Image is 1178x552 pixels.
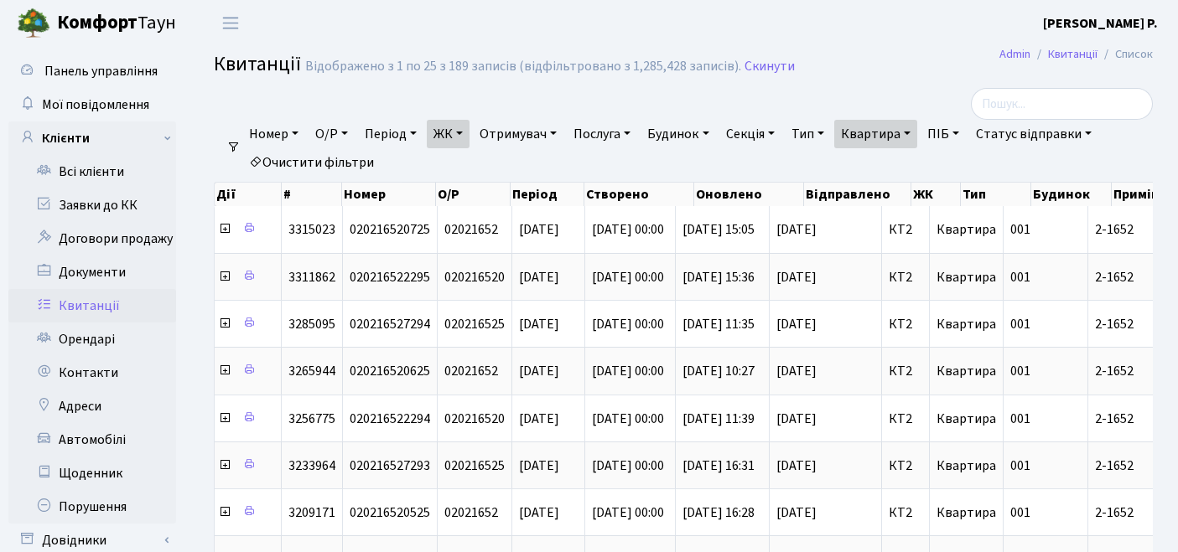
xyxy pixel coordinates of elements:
[592,457,664,475] span: [DATE] 00:00
[288,457,335,475] span: 3233964
[8,389,176,423] a: Адреси
[8,121,176,155] a: Клієнти
[309,120,355,148] a: О/Р
[592,268,664,286] span: [DATE] 00:00
[8,423,176,457] a: Автомобілі
[937,362,996,380] span: Квартира
[1043,14,1158,33] b: [PERSON_NAME] Р.
[288,362,335,380] span: 3265944
[288,410,335,428] span: 3256775
[8,155,176,188] a: Всі клієнти
[210,9,252,37] button: Переключити навігацію
[592,362,664,380] span: [DATE] 00:00
[889,317,922,331] span: КТ2
[999,45,1030,63] a: Admin
[282,183,342,206] th: #
[834,120,917,148] a: Квартира
[745,59,795,75] a: Скинути
[242,120,305,148] a: Номер
[937,457,996,475] span: Квартира
[8,457,176,490] a: Щоденник
[1010,410,1030,428] span: 001
[288,315,335,333] span: 3285095
[350,362,430,380] span: 020216520625
[776,364,874,378] span: [DATE]
[584,183,694,206] th: Створено
[592,503,664,522] span: [DATE] 00:00
[8,255,176,289] a: Документи
[473,120,563,148] a: Отримувач
[937,268,996,286] span: Квартира
[8,356,176,389] a: Контакти
[57,9,138,36] b: Комфорт
[288,220,335,239] span: 3315023
[444,410,505,428] span: 020216520
[937,410,996,428] span: Квартира
[776,412,874,426] span: [DATE]
[358,120,423,148] a: Період
[971,88,1153,120] input: Пошук...
[427,120,470,148] a: ЖК
[937,220,996,239] span: Квартира
[342,183,436,206] th: Номер
[969,120,1098,148] a: Статус відправки
[8,289,176,322] a: Квитанції
[682,268,755,286] span: [DATE] 15:36
[785,120,831,148] a: Тип
[889,271,922,284] span: КТ2
[776,317,874,331] span: [DATE]
[804,183,911,206] th: Відправлено
[436,183,510,206] th: О/Р
[511,183,584,206] th: Період
[8,490,176,524] a: Порушення
[519,503,559,522] span: [DATE]
[567,120,637,148] a: Послуга
[682,457,755,475] span: [DATE] 16:31
[444,457,505,475] span: 020216525
[444,268,505,286] span: 020216520
[592,410,664,428] span: [DATE] 00:00
[776,506,874,519] span: [DATE]
[42,95,149,114] span: Мої повідомлення
[350,503,430,522] span: 020216520525
[776,223,874,236] span: [DATE]
[682,410,755,428] span: [DATE] 11:39
[921,120,966,148] a: ПІБ
[682,220,755,239] span: [DATE] 15:05
[776,271,874,284] span: [DATE]
[889,459,922,472] span: КТ2
[937,315,996,333] span: Квартира
[350,315,430,333] span: 020216527294
[57,9,176,38] span: Таун
[682,362,755,380] span: [DATE] 10:27
[519,268,559,286] span: [DATE]
[215,183,282,206] th: Дії
[8,54,176,88] a: Панель управління
[44,62,158,80] span: Панель управління
[1048,45,1098,63] a: Квитанції
[350,268,430,286] span: 020216522295
[350,457,430,475] span: 020216527293
[519,457,559,475] span: [DATE]
[719,120,781,148] a: Секція
[937,503,996,522] span: Квартира
[592,315,664,333] span: [DATE] 00:00
[889,364,922,378] span: КТ2
[350,220,430,239] span: 020216520725
[305,59,741,75] div: Відображено з 1 по 25 з 189 записів (відфільтровано з 1,285,428 записів).
[1010,315,1030,333] span: 001
[682,315,755,333] span: [DATE] 11:35
[911,183,962,206] th: ЖК
[641,120,715,148] a: Будинок
[1043,13,1158,34] a: [PERSON_NAME] Р.
[1098,45,1153,64] li: Список
[444,362,498,380] span: 02021652
[519,410,559,428] span: [DATE]
[682,503,755,522] span: [DATE] 16:28
[1010,268,1030,286] span: 001
[242,148,381,177] a: Очистити фільтри
[519,362,559,380] span: [DATE]
[889,412,922,426] span: КТ2
[444,315,505,333] span: 020216525
[8,322,176,356] a: Орендарі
